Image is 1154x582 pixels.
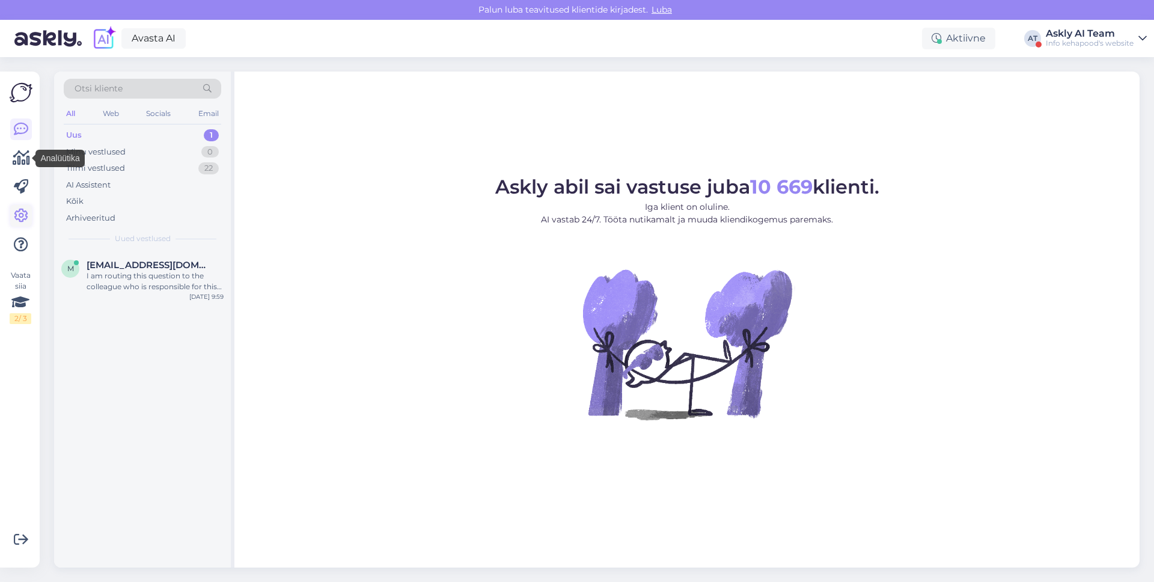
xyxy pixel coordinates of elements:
span: merilyn@gemer.ee [87,260,212,271]
div: 1 [204,129,219,141]
a: Askly AI TeamInfo kehapood's website [1046,29,1147,48]
img: No Chat active [579,236,795,452]
div: 22 [198,162,219,174]
div: AI Assistent [66,179,111,191]
span: Askly abil sai vastuse juba klienti. [495,175,879,198]
div: Arhiveeritud [66,212,115,224]
div: [DATE] 9:59 [189,292,224,301]
div: Askly AI Team [1046,29,1134,38]
div: Vaata siia [10,270,31,324]
p: Iga klient on oluline. AI vastab 24/7. Tööta nutikamalt ja muuda kliendikogemus paremaks. [495,201,879,226]
div: Analüütika [35,150,84,167]
span: Uued vestlused [115,233,171,244]
img: Askly Logo [10,81,32,104]
div: Tiimi vestlused [66,162,125,174]
div: Info kehapood's website [1046,38,1134,48]
div: I am routing this question to the colleague who is responsible for this topic. The reply might ta... [87,271,224,292]
a: Avasta AI [121,28,186,49]
div: Kõik [66,195,84,207]
b: 10 669 [750,175,813,198]
span: Otsi kliente [75,82,123,95]
span: Luba [648,4,676,15]
div: 2 / 3 [10,313,31,324]
div: Web [100,106,121,121]
div: 0 [201,146,219,158]
span: m [67,264,74,273]
div: Aktiivne [922,28,995,49]
img: explore-ai [91,26,117,51]
div: Email [196,106,221,121]
div: AT [1024,30,1041,47]
div: Minu vestlused [66,146,126,158]
div: All [64,106,78,121]
div: Socials [144,106,173,121]
div: Uus [66,129,82,141]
